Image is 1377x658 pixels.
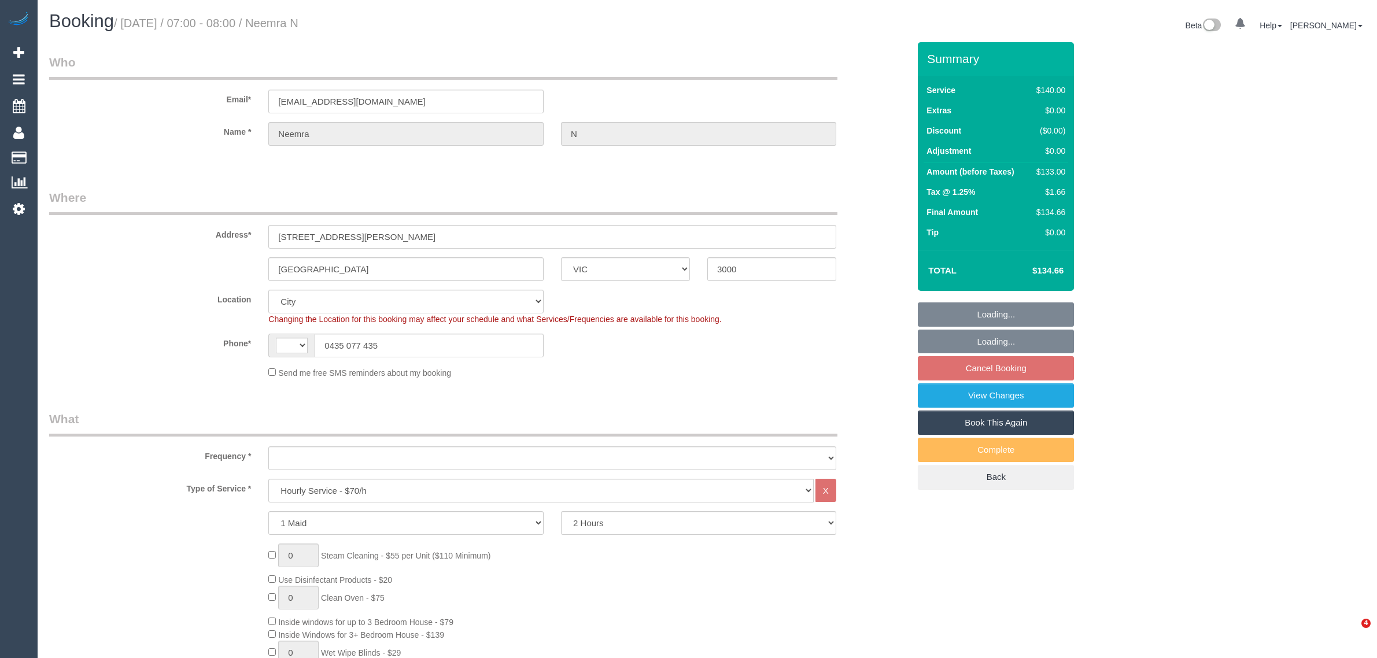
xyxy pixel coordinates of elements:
[278,575,392,585] span: Use Disinfectant Products - $20
[1361,619,1371,628] span: 4
[40,334,260,349] label: Phone*
[40,90,260,105] label: Email*
[1032,206,1065,218] div: $134.66
[1290,21,1363,30] a: [PERSON_NAME]
[40,479,260,494] label: Type of Service *
[1032,84,1065,96] div: $140.00
[49,189,837,215] legend: Where
[1032,125,1065,136] div: ($0.00)
[927,52,1068,65] h3: Summary
[268,90,544,113] input: Email*
[40,446,260,462] label: Frequency *
[268,257,544,281] input: Suburb*
[268,122,544,146] input: First Name*
[1032,105,1065,116] div: $0.00
[926,125,961,136] label: Discount
[49,54,837,80] legend: Who
[1202,19,1221,34] img: New interface
[321,551,490,560] span: Steam Cleaning - $55 per Unit ($110 Minimum)
[926,186,975,198] label: Tax @ 1.25%
[321,593,385,602] span: Clean Oven - $75
[1186,21,1221,30] a: Beta
[1032,166,1065,178] div: $133.00
[561,122,836,146] input: Last Name*
[707,257,836,281] input: Post Code*
[7,12,30,28] img: Automaid Logo
[268,315,721,324] span: Changing the Location for this booking may affect your schedule and what Services/Frequencies are...
[926,206,978,218] label: Final Amount
[1032,227,1065,238] div: $0.00
[926,84,955,96] label: Service
[926,105,951,116] label: Extras
[918,465,1074,489] a: Back
[1032,186,1065,198] div: $1.66
[1032,145,1065,157] div: $0.00
[40,290,260,305] label: Location
[278,618,453,627] span: Inside windows for up to 3 Bedroom House - $79
[40,122,260,138] label: Name *
[926,166,1014,178] label: Amount (before Taxes)
[278,368,451,378] span: Send me free SMS reminders about my booking
[1260,21,1282,30] a: Help
[926,227,939,238] label: Tip
[918,383,1074,408] a: View Changes
[918,411,1074,435] a: Book This Again
[321,648,401,657] span: Wet Wipe Blinds - $29
[278,630,444,639] span: Inside Windows for 3+ Bedroom House - $139
[114,17,298,29] small: / [DATE] / 07:00 - 08:00 / Neemra N
[315,334,544,357] input: Phone*
[928,265,957,275] strong: Total
[40,225,260,241] label: Address*
[926,145,971,157] label: Adjustment
[998,266,1064,276] h4: $134.66
[49,11,114,31] span: Booking
[49,411,837,437] legend: What
[1338,619,1365,646] iframe: Intercom live chat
